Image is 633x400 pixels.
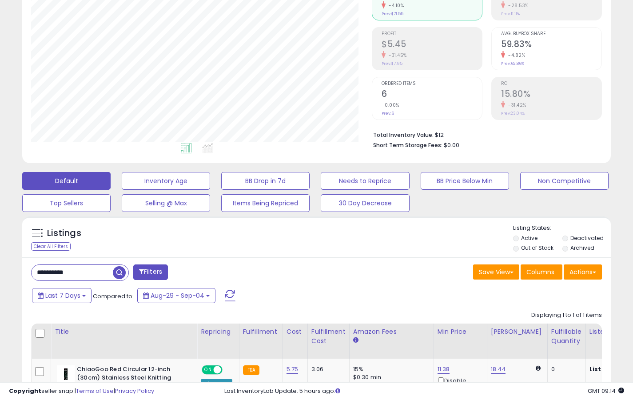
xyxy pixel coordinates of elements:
label: Archived [570,244,594,252]
button: BB Price Below Min [421,172,509,190]
div: Clear All Filters [31,242,71,251]
small: -4.82% [505,52,525,59]
li: $12 [373,129,595,140]
div: Cost [287,327,304,336]
span: ROI [501,81,601,86]
span: Columns [526,268,554,276]
button: Default [22,172,111,190]
div: Fulfillment Cost [311,327,346,346]
button: Filters [133,264,168,280]
h2: 6 [382,89,482,101]
label: Out of Stock [521,244,553,252]
div: 15% [353,365,427,373]
img: 31dSuWZhzSL._SL40_.jpg [57,365,75,383]
div: Fulfillable Quantity [551,327,582,346]
div: 3.06 [311,365,342,373]
button: Selling @ Max [122,194,210,212]
span: 2025-09-12 09:14 GMT [588,387,624,395]
small: Prev: 23.04% [501,111,525,116]
label: Deactivated [570,234,604,242]
button: Needs to Reprice [321,172,409,190]
span: Avg. Buybox Share [501,32,601,36]
small: Prev: 6 [382,111,394,116]
div: 0 [551,365,579,373]
b: Short Term Storage Fees: [373,141,442,149]
small: -31.42% [505,102,526,108]
div: $0.30 min [353,373,427,381]
small: -4.10% [386,2,404,9]
span: Last 7 Days [45,291,80,300]
span: Ordered Items [382,81,482,86]
span: Compared to: [93,292,134,300]
button: Save View [473,264,519,280]
div: Fulfillment [243,327,279,336]
small: 0.00% [382,102,399,108]
div: Displaying 1 to 1 of 1 items [531,311,602,320]
small: Prev: $7.95 [382,61,402,66]
div: seller snap | | [9,387,154,396]
p: Listing States: [513,224,611,232]
a: 18.44 [491,365,506,374]
div: Title [55,327,193,336]
button: Actions [564,264,602,280]
button: Last 7 Days [32,288,92,303]
button: Non Competitive [520,172,609,190]
button: Top Sellers [22,194,111,212]
h2: $5.45 [382,39,482,51]
small: FBA [243,365,259,375]
button: 30 Day Decrease [321,194,409,212]
h2: 15.80% [501,89,601,101]
button: Items Being Repriced [221,194,310,212]
b: Total Inventory Value: [373,131,434,139]
span: $0.00 [444,141,459,149]
small: Prev: 11.11% [501,11,520,16]
small: Amazon Fees. [353,336,358,344]
h2: 59.83% [501,39,601,51]
div: Last InventoryLab Update: 5 hours ago. [224,387,624,396]
div: Amazon Fees [353,327,430,336]
small: -31.45% [386,52,407,59]
a: 11.38 [438,365,450,374]
button: Inventory Age [122,172,210,190]
span: OFF [221,366,235,374]
strong: Copyright [9,387,41,395]
span: Aug-29 - Sep-04 [151,291,204,300]
b: Listed Price: [589,365,630,373]
a: Terms of Use [76,387,114,395]
span: Profit [382,32,482,36]
b: ChiaoGoo Red Circular 12-inch (30cm) Stainless Steel Knitting Needle; Size US 6 (4mm) 6012-6 [77,365,185,392]
button: BB Drop in 7d [221,172,310,190]
button: Aug-29 - Sep-04 [137,288,215,303]
a: Privacy Policy [115,387,154,395]
small: -28.53% [505,2,529,9]
small: Prev: 62.86% [501,61,524,66]
div: Repricing [201,327,235,336]
button: Columns [521,264,562,280]
h5: Listings [47,227,81,240]
span: ON [203,366,214,374]
label: Active [521,234,537,242]
small: Prev: $71.55 [382,11,403,16]
a: 5.75 [287,365,299,374]
div: [PERSON_NAME] [491,327,544,336]
div: Min Price [438,327,483,336]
